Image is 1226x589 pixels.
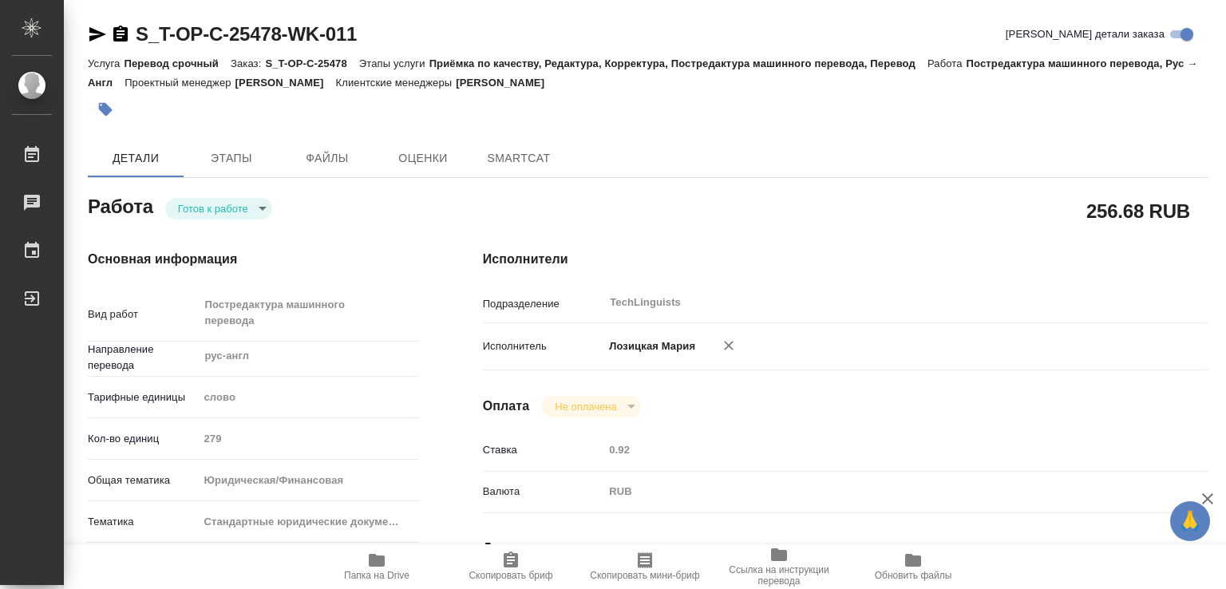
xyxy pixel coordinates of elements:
h4: Основная информация [88,250,419,269]
span: Скопировать мини-бриф [590,570,699,581]
span: Файлы [289,148,366,168]
span: Обновить файлы [875,570,952,581]
span: [PERSON_NAME] детали заказа [1006,26,1165,42]
h2: Работа [88,191,153,219]
p: Общая тематика [88,472,198,488]
p: Ставка [483,442,604,458]
span: Ссылка на инструкции перевода [722,564,836,587]
p: Заказ: [231,57,265,69]
h2: 256.68 RUB [1086,197,1190,224]
div: Готов к работе [165,198,272,219]
span: Оценки [385,148,461,168]
p: Подразделение [483,296,604,312]
button: Добавить тэг [88,92,123,127]
p: Лозицкая Мария [603,338,695,354]
button: Удалить исполнителя [711,328,746,363]
span: Детали [97,148,174,168]
button: Папка на Drive [310,544,444,589]
p: Этапы услуги [359,57,429,69]
button: Ссылка на инструкции перевода [712,544,846,589]
button: Не оплачена [550,400,621,413]
button: 🙏 [1170,501,1210,541]
p: Направление перевода [88,342,198,374]
a: S_T-OP-C-25478-WK-011 [136,23,357,45]
span: SmartCat [481,148,557,168]
p: Приёмка по качеству, Редактура, Корректура, Постредактура машинного перевода, Перевод [429,57,927,69]
h4: Дополнительно [483,539,1208,558]
p: Тарифные единицы [88,389,198,405]
p: Проектный менеджер [125,77,235,89]
button: Скопировать ссылку для ЯМессенджера [88,25,107,44]
p: Вид работ [88,306,198,322]
button: Обновить файлы [846,544,980,589]
p: Перевод срочный [124,57,231,69]
h4: Исполнители [483,250,1208,269]
p: Работа [927,57,967,69]
p: Клиентские менеджеры [336,77,457,89]
button: Скопировать ссылку [111,25,130,44]
p: [PERSON_NAME] [456,77,556,89]
span: Папка на Drive [344,570,409,581]
div: Юридическая/Финансовая [198,467,419,494]
p: Тематика [88,514,198,530]
span: 🙏 [1177,504,1204,538]
div: слово [198,384,419,411]
p: Услуга [88,57,124,69]
input: Пустое поле [603,438,1148,461]
p: S_T-OP-C-25478 [265,57,358,69]
span: Скопировать бриф [469,570,552,581]
button: Скопировать бриф [444,544,578,589]
p: Валюта [483,484,604,500]
div: Готов к работе [542,396,640,417]
h4: Оплата [483,397,530,416]
p: [PERSON_NAME] [235,77,336,89]
p: Исполнитель [483,338,604,354]
div: Стандартные юридические документы, договоры, уставы [198,508,419,536]
p: Кол-во единиц [88,431,198,447]
button: Скопировать мини-бриф [578,544,712,589]
div: RUB [603,478,1148,505]
span: Этапы [193,148,270,168]
input: Пустое поле [198,427,419,450]
button: Готов к работе [173,202,253,215]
